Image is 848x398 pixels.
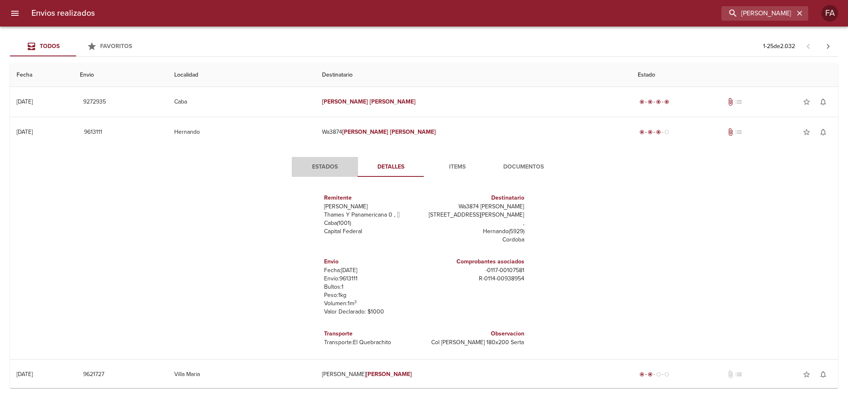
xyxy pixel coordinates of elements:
[324,203,421,211] p: [PERSON_NAME]
[168,87,315,117] td: Caba
[656,372,661,377] span: radio_button_unchecked
[648,99,653,104] span: radio_button_checked
[324,211,421,219] p: Thames Y Panamericana 0 ,  
[324,299,421,308] p: Volumen: 1 m
[292,157,557,177] div: Tabs detalle de guia
[17,128,33,135] div: [DATE]
[428,275,524,283] p: R - 0114 - 00938954
[17,98,33,105] div: [DATE]
[819,128,827,136] span: notifications_none
[798,42,818,50] span: Pagina anterior
[726,370,735,379] span: No tiene documentos adjuntos
[819,370,827,379] span: notifications_none
[664,130,669,135] span: radio_button_unchecked
[315,117,631,147] td: Wa3874
[648,130,653,135] span: radio_button_checked
[80,94,109,110] button: 9272935
[324,308,421,316] p: Valor Declarado: $ 1000
[428,257,524,266] h6: Comprobantes asociados
[83,127,103,137] span: 9613111
[40,43,60,50] span: Todos
[428,266,524,275] p: - 0117 - 00107581
[631,63,838,87] th: Estado
[763,42,795,51] p: 1 - 25 de 2.032
[822,5,838,22] div: Abrir información de usuario
[726,98,735,106] span: Tiene documentos adjuntos
[100,43,132,50] span: Favoritos
[297,162,353,172] span: Estados
[428,338,524,347] p: Col [PERSON_NAME] 180x200 Serta
[83,97,106,107] span: 9272935
[428,193,524,203] h6: Destinatario
[639,372,644,377] span: radio_button_checked
[324,193,421,203] h6: Remitente
[324,329,421,338] h6: Transporte
[638,98,671,106] div: Entregado
[638,128,671,136] div: En viaje
[324,219,421,227] p: Caba ( 1001 )
[798,366,815,383] button: Agregar a favoritos
[390,128,436,135] em: [PERSON_NAME]
[798,124,815,140] button: Agregar a favoritos
[818,36,838,56] span: Pagina siguiente
[726,128,735,136] span: Tiene documentos adjuntos
[363,162,419,172] span: Detalles
[428,203,524,211] p: Wa3874 [PERSON_NAME]
[366,371,412,378] em: [PERSON_NAME]
[735,128,743,136] span: No tiene pedido asociado
[370,98,416,105] em: [PERSON_NAME]
[815,124,831,140] button: Activar notificaciones
[168,117,315,147] td: Hernando
[324,275,421,283] p: Envío: 9613111
[815,366,831,383] button: Activar notificaciones
[315,359,631,389] td: [PERSON_NAME]
[324,266,421,275] p: Fecha: [DATE]
[324,283,421,291] p: Bultos: 1
[802,370,811,379] span: star_border
[639,99,644,104] span: radio_button_checked
[31,7,95,20] h6: Envios realizados
[656,130,661,135] span: radio_button_checked
[5,3,25,23] button: menu
[428,211,524,227] p: [STREET_ADDRESS][PERSON_NAME] ,
[73,63,168,87] th: Envio
[354,299,357,304] sup: 3
[802,98,811,106] span: star_border
[735,98,743,106] span: No tiene pedido asociado
[315,63,631,87] th: Destinatario
[428,329,524,338] h6: Observacion
[495,162,552,172] span: Documentos
[10,63,73,87] th: Fecha
[342,128,388,135] em: [PERSON_NAME]
[168,359,315,389] td: Villa Maria
[80,367,108,382] button: 9621727
[17,371,33,378] div: [DATE]
[822,5,838,22] div: FA
[735,370,743,379] span: No tiene pedido asociado
[324,257,421,266] h6: Envio
[819,98,827,106] span: notifications_none
[428,227,524,236] p: Hernando ( 5929 )
[798,94,815,110] button: Agregar a favoritos
[656,99,661,104] span: radio_button_checked
[322,98,368,105] em: [PERSON_NAME]
[721,6,794,21] input: buscar
[168,63,315,87] th: Localidad
[664,372,669,377] span: radio_button_unchecked
[428,236,524,244] p: Cordoba
[638,370,671,379] div: Despachado
[324,338,421,347] p: Transporte: El Quebrachito
[324,291,421,299] p: Peso: 1 kg
[429,162,485,172] span: Items
[639,130,644,135] span: radio_button_checked
[802,128,811,136] span: star_border
[83,369,104,380] span: 9621727
[664,99,669,104] span: radio_button_checked
[80,125,106,140] button: 9613111
[648,372,653,377] span: radio_button_checked
[815,94,831,110] button: Activar notificaciones
[10,36,142,56] div: Tabs Envios
[324,227,421,236] p: Capital Federal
